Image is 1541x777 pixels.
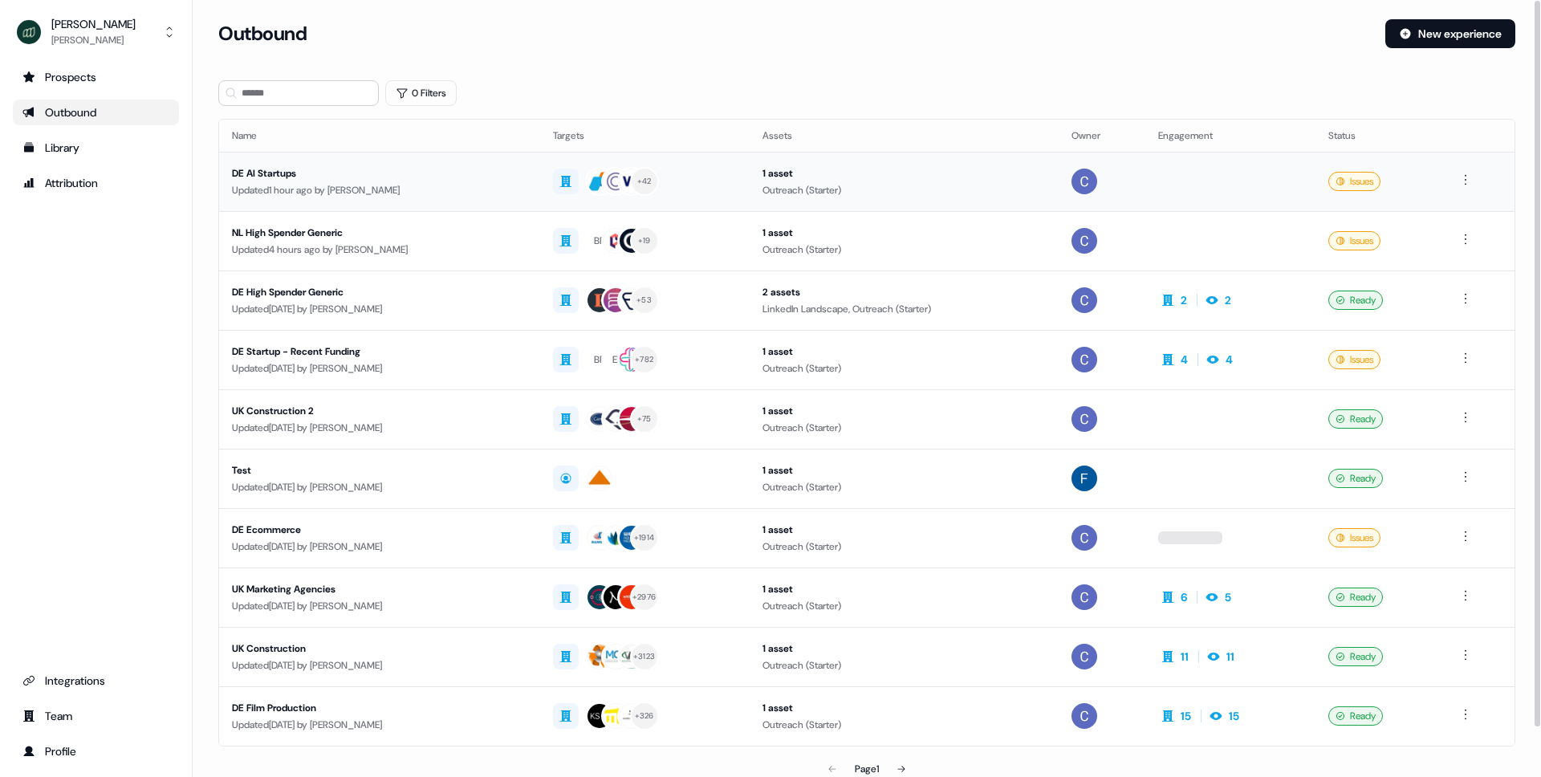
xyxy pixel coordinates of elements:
button: New experience [1385,19,1515,48]
div: 1 asset [762,581,1046,597]
div: Outreach (Starter) [762,539,1046,555]
a: Go to integrations [13,668,179,694]
div: DE High Spender Generic [232,284,527,300]
div: Profile [22,743,169,759]
div: Updated 1 hour ago by [PERSON_NAME] [232,182,527,198]
div: Issues [1328,350,1380,369]
div: Outreach (Starter) [762,360,1046,376]
th: Owner [1059,120,1145,152]
div: + 326 [635,709,654,723]
div: UK Construction 2 [232,403,527,419]
th: Targets [540,120,750,152]
div: Updated [DATE] by [PERSON_NAME] [232,717,527,733]
div: 15 [1181,708,1191,724]
div: Issues [1328,231,1380,250]
img: Catherine [1071,584,1097,610]
div: + 75 [637,412,652,426]
div: Updated [DATE] by [PERSON_NAME] [232,539,527,555]
div: 1 asset [762,165,1046,181]
div: Outreach (Starter) [762,420,1046,436]
div: Outreach (Starter) [762,182,1046,198]
button: 0 Filters [385,80,457,106]
div: + 2976 [632,590,656,604]
div: 2 assets [762,284,1046,300]
a: Go to attribution [13,170,179,196]
div: Ready [1328,409,1383,429]
div: DE Ecommerce [232,522,527,538]
div: BR [594,352,605,368]
div: LinkedIn Landscape, Outreach (Starter) [762,301,1046,317]
div: + 3123 [633,649,655,664]
div: Integrations [22,673,169,689]
div: DE Film Production [232,700,527,716]
img: Catherine [1071,525,1097,551]
a: Go to prospects [13,64,179,90]
div: 5 [1225,589,1231,605]
div: 11 [1181,649,1189,665]
div: Updated [DATE] by [PERSON_NAME] [232,598,527,614]
a: Go to profile [13,738,179,764]
div: Updated [DATE] by [PERSON_NAME] [232,657,527,673]
div: Outreach (Starter) [762,479,1046,495]
img: Catherine [1071,169,1097,194]
div: + 53 [636,293,652,307]
th: Status [1315,120,1443,152]
div: 2 [1181,292,1187,308]
div: 15 [1229,708,1239,724]
div: Attribution [22,175,169,191]
div: Prospects [22,69,169,85]
div: Updated [DATE] by [PERSON_NAME] [232,420,527,436]
div: [PERSON_NAME] [51,32,136,48]
a: Go to outbound experience [13,100,179,125]
div: Page 1 [855,761,879,777]
div: 1 asset [762,700,1046,716]
div: Issues [1328,528,1380,547]
div: Issues [1328,172,1380,191]
button: [PERSON_NAME][PERSON_NAME] [13,13,179,51]
div: Updated 4 hours ago by [PERSON_NAME] [232,242,527,258]
div: + 42 [637,174,652,189]
th: Assets [750,120,1059,152]
img: Catherine [1071,644,1097,669]
th: Name [219,120,540,152]
div: 11 [1226,649,1234,665]
div: Updated [DATE] by [PERSON_NAME] [232,301,527,317]
div: 1 asset [762,403,1046,419]
div: Outreach (Starter) [762,657,1046,673]
div: BR [594,233,605,249]
div: UK Construction [232,641,527,657]
a: Go to templates [13,135,179,161]
div: Ready [1328,588,1383,607]
div: + 19 [638,234,651,248]
div: Test [232,462,527,478]
div: 1 asset [762,462,1046,478]
div: 4 [1226,352,1233,368]
div: NL High Spender Generic [232,225,527,241]
div: DE AI Startups [232,165,527,181]
img: Catherine [1071,287,1097,313]
div: Updated [DATE] by [PERSON_NAME] [232,360,527,376]
img: Catherine [1071,347,1097,372]
div: Ready [1328,706,1383,726]
div: 1 asset [762,344,1046,360]
div: + 782 [635,352,653,367]
div: + 1914 [634,531,654,545]
div: 6 [1181,589,1187,605]
div: Updated [DATE] by [PERSON_NAME] [232,479,527,495]
div: Library [22,140,169,156]
div: Ready [1328,291,1383,310]
div: 1 asset [762,225,1046,241]
div: EI [612,352,619,368]
div: Ready [1328,647,1383,666]
th: Engagement [1145,120,1315,152]
div: DE Startup - Recent Funding [232,344,527,360]
div: [PERSON_NAME] [51,16,136,32]
img: Catherine [1071,406,1097,432]
img: Catherine [1071,703,1097,729]
div: Ready [1328,469,1383,488]
div: UK Marketing Agencies [232,581,527,597]
img: Catherine [1071,228,1097,254]
h3: Outbound [218,22,307,46]
div: Team [22,708,169,724]
div: Outreach (Starter) [762,717,1046,733]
